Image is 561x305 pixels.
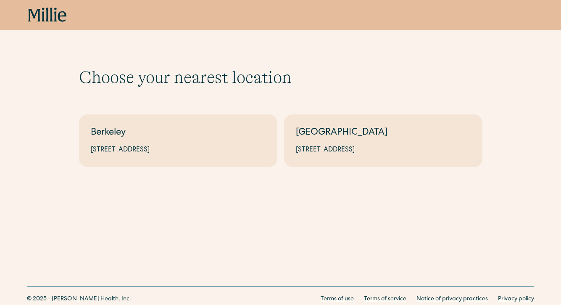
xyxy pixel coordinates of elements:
[498,295,534,304] a: Privacy policy
[364,295,406,304] a: Terms of service
[79,67,482,88] h1: Choose your nearest location
[321,295,354,304] a: Terms of use
[284,114,482,167] a: [GEOGRAPHIC_DATA][STREET_ADDRESS]
[79,114,277,167] a: Berkeley[STREET_ADDRESS]
[416,295,488,304] a: Notice of privacy practices
[296,145,471,155] div: [STREET_ADDRESS]
[91,145,266,155] div: [STREET_ADDRESS]
[296,126,471,140] div: [GEOGRAPHIC_DATA]
[91,126,266,140] div: Berkeley
[27,295,131,304] div: © 2025 - [PERSON_NAME] Health, Inc.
